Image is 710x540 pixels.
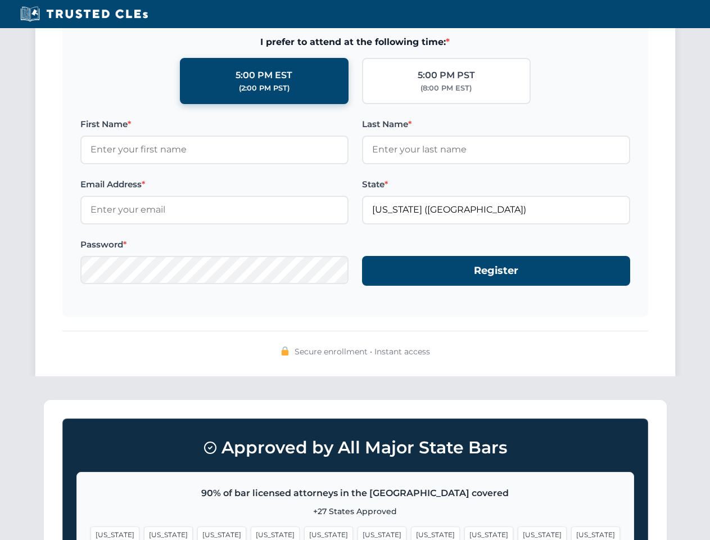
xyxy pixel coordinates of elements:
[362,136,630,164] input: Enter your last name
[91,505,620,517] p: +27 States Approved
[80,136,349,164] input: Enter your first name
[76,433,634,463] h3: Approved by All Major State Bars
[91,486,620,501] p: 90% of bar licensed attorneys in the [GEOGRAPHIC_DATA] covered
[80,118,349,131] label: First Name
[420,83,472,94] div: (8:00 PM EST)
[80,238,349,251] label: Password
[80,178,349,191] label: Email Address
[362,196,630,224] input: Florida (FL)
[362,256,630,286] button: Register
[236,68,292,83] div: 5:00 PM EST
[80,196,349,224] input: Enter your email
[239,83,290,94] div: (2:00 PM PST)
[418,68,475,83] div: 5:00 PM PST
[80,35,630,49] span: I prefer to attend at the following time:
[362,118,630,131] label: Last Name
[281,346,290,355] img: 🔒
[17,6,151,22] img: Trusted CLEs
[362,178,630,191] label: State
[295,345,430,358] span: Secure enrollment • Instant access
